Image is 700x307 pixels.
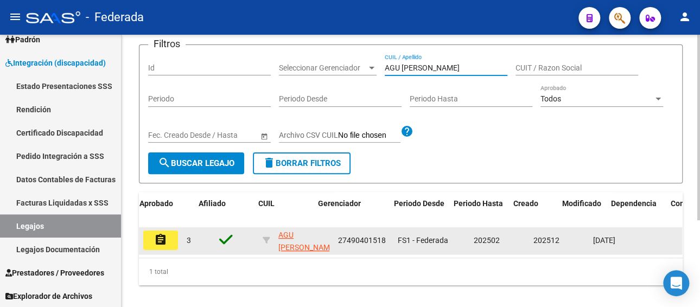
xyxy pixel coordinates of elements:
h3: Filtros [148,36,186,52]
span: Periodo Desde [394,199,444,208]
datatable-header-cell: Dependencia [607,192,666,228]
button: Buscar Legajo [148,152,244,174]
button: Borrar Filtros [253,152,351,174]
datatable-header-cell: CUIL [254,192,314,228]
span: 202512 [533,236,559,245]
input: Fecha inicio [148,131,188,140]
span: Integración (discapacidad) [5,57,106,69]
span: Creado [513,199,538,208]
span: Buscar Legajo [158,158,234,168]
span: Padrón [5,34,40,46]
span: Dependencia [611,199,657,208]
span: Prestadores / Proveedores [5,267,104,279]
span: Seleccionar Gerenciador [279,63,367,73]
datatable-header-cell: Periodo Hasta [449,192,509,228]
mat-icon: delete [263,156,276,169]
span: Aprobado [139,199,173,208]
datatable-header-cell: Modificado [558,192,607,228]
span: 27490401518 [338,236,386,245]
span: 3 [187,236,191,245]
div: Open Intercom Messenger [663,270,689,296]
input: Fecha fin [197,131,250,140]
span: Archivo CSV CUIL [279,131,338,139]
input: Archivo CSV CUIL [338,131,400,140]
datatable-header-cell: Aprobado [135,192,179,228]
mat-icon: help [400,125,413,138]
datatable-header-cell: Periodo Desde [390,192,449,228]
mat-icon: menu [9,10,22,23]
span: Borrar Filtros [263,158,341,168]
mat-icon: assignment [154,233,167,246]
button: Open calendar [258,130,270,142]
span: Gerenciador [318,199,361,208]
span: CUIL [258,199,275,208]
span: Explorador de Archivos [5,290,92,302]
div: 1 total [139,258,683,285]
mat-icon: search [158,156,171,169]
span: 202502 [474,236,500,245]
span: AGU [PERSON_NAME] [278,231,336,252]
span: - Federada [86,5,144,29]
datatable-header-cell: Creado [509,192,558,228]
datatable-header-cell: Gerenciador [314,192,390,228]
datatable-header-cell: Afiliado [194,192,254,228]
span: Modificado [562,199,601,208]
span: Afiliado [199,199,226,208]
span: Periodo Hasta [454,199,503,208]
span: FS1 - Federada [398,236,448,245]
span: Todos [540,94,561,103]
mat-icon: person [678,10,691,23]
span: [DATE] [593,236,615,245]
